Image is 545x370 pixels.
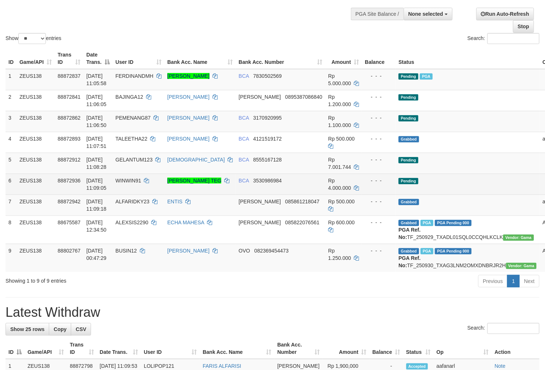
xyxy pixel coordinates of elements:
div: - - - [365,177,393,184]
span: [DATE] 11:08:28 [86,157,106,170]
span: GELANTUM123 [116,157,153,163]
span: BCA [239,157,249,163]
label: Show entries [6,33,61,44]
th: Status: activate to sort column ascending [403,338,434,359]
span: Rp 500.000 [328,136,355,142]
span: Pending [399,94,418,101]
td: ZEUS138 [17,69,55,90]
span: Vendor URL: https://trx31.1velocity.biz [503,235,534,241]
td: TF_250929_TXADL01SQL0CCQHLKCLK [396,215,539,244]
div: - - - [365,93,393,101]
a: [PERSON_NAME] TEG [167,178,222,184]
span: Copy 4121519172 to clipboard [253,136,282,142]
span: [PERSON_NAME] [239,199,281,204]
th: Bank Acc. Number: activate to sort column ascending [275,338,323,359]
span: Vendor URL: https://trx31.1velocity.biz [506,263,537,269]
span: PGA Pending [435,248,472,254]
th: Trans ID: activate to sort column ascending [55,48,83,69]
span: None selected [408,11,443,17]
a: Previous [478,275,508,287]
span: Pending [399,157,418,163]
span: CSV [76,326,86,332]
span: BCA [239,115,249,121]
span: Rp 500.000 [328,199,355,204]
th: Amount: activate to sort column ascending [325,48,362,69]
span: Copy 3530986984 to clipboard [253,178,282,184]
span: 88872841 [58,94,80,100]
a: Show 25 rows [6,323,49,335]
td: 2 [6,90,17,111]
th: Amount: activate to sort column ascending [323,338,370,359]
span: BCA [239,178,249,184]
div: - - - [365,247,393,254]
span: Rp 1.250.000 [328,248,351,261]
span: Copy 085861218047 to clipboard [285,199,319,204]
span: Marked by aafnoeunsreypich [420,73,433,80]
th: ID [6,48,17,69]
div: - - - [365,135,393,142]
td: TF_250930_TXAG3LNM2OMXDNBRJR2H [396,244,539,272]
span: 88802767 [58,248,80,254]
span: [DATE] 11:06:05 [86,94,106,107]
span: Pending [399,73,418,80]
td: ZEUS138 [17,111,55,132]
span: 88872912 [58,157,80,163]
select: Showentries [18,33,46,44]
span: Copy 3170920995 to clipboard [253,115,282,121]
span: PEMENANG87 [116,115,151,121]
div: PGA Site Balance / [351,8,404,20]
span: Copy 082369454473 to clipboard [254,248,288,254]
a: CSV [71,323,91,335]
span: ALEXSIS2290 [116,220,149,225]
a: Note [495,363,506,369]
span: [DATE] 11:09:05 [86,178,106,191]
span: 88872837 [58,73,80,79]
th: Bank Acc. Name: activate to sort column ascending [200,338,274,359]
span: [PERSON_NAME] [239,94,281,100]
td: ZEUS138 [17,174,55,195]
td: 8 [6,215,17,244]
span: [DATE] 11:09:18 [86,199,106,212]
span: BUSIN12 [116,248,137,254]
span: [DATE] 11:07:51 [86,136,106,149]
th: Bank Acc. Number: activate to sort column ascending [236,48,325,69]
span: Marked by aafpengsreynich [421,220,433,226]
th: Date Trans.: activate to sort column ascending [97,338,141,359]
span: ALFARIDKY23 [116,199,150,204]
input: Search: [487,323,539,334]
td: 7 [6,195,17,215]
span: Rp 1.100.000 [328,115,351,128]
a: ENTIS [167,199,182,204]
span: Copy 8555167128 to clipboard [253,157,282,163]
a: FARIS ALFARISI [203,363,241,369]
span: Show 25 rows [10,326,44,332]
span: BCA [239,136,249,142]
a: [PERSON_NAME] [167,248,210,254]
th: Trans ID: activate to sort column ascending [67,338,97,359]
td: 9 [6,244,17,272]
td: ZEUS138 [17,90,55,111]
a: [DEMOGRAPHIC_DATA] [167,157,225,163]
button: None selected [404,8,453,20]
div: - - - [365,114,393,121]
span: Grabbed [399,199,419,205]
span: Rp 4.000.000 [328,178,351,191]
a: [PERSON_NAME] [167,73,210,79]
span: [DATE] 12:34:50 [86,220,106,233]
span: Grabbed [399,248,419,254]
span: 88872862 [58,115,80,121]
span: Grabbed [399,220,419,226]
span: 88872942 [58,199,80,204]
h1: Latest Withdraw [6,305,539,320]
td: 3 [6,111,17,132]
td: 1 [6,69,17,90]
th: Game/API: activate to sort column ascending [25,338,67,359]
span: Rp 5.000.000 [328,73,351,86]
th: User ID: activate to sort column ascending [141,338,200,359]
label: Search: [468,33,539,44]
a: Copy [49,323,71,335]
span: [DATE] 11:06:50 [86,115,106,128]
span: Rp 7.001.744 [328,157,351,170]
span: 88872893 [58,136,80,142]
span: Marked by aafsreyleap [421,248,433,254]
